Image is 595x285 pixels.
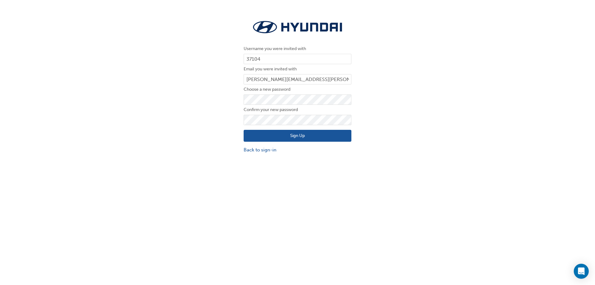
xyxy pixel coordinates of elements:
input: Username [244,54,351,64]
a: Back to sign-in [244,146,351,154]
label: Choose a new password [244,86,351,93]
img: Trak [244,19,351,36]
button: Sign Up [244,130,351,142]
label: Email you were invited with [244,65,351,73]
label: Username you were invited with [244,45,351,53]
div: Open Intercom Messenger [574,264,589,279]
label: Confirm your new password [244,106,351,114]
